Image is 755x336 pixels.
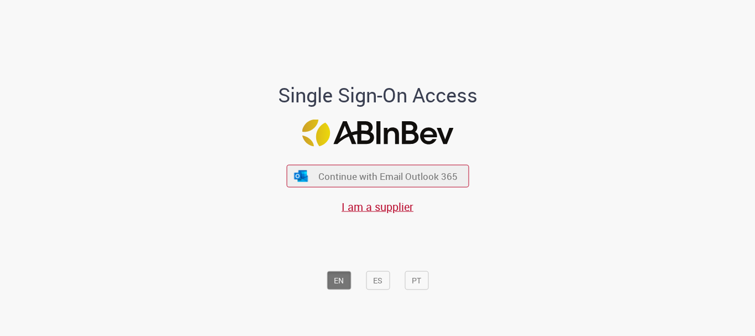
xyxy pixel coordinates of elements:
[293,170,309,182] img: ícone Azure/Microsoft 360
[405,271,428,290] button: PT
[342,199,413,214] a: I am a supplier
[366,271,390,290] button: ES
[302,120,453,147] img: Logo ABInBev
[318,170,458,183] span: Continue with Email Outlook 365
[327,271,351,290] button: EN
[286,165,469,188] button: ícone Azure/Microsoft 360 Continue with Email Outlook 365
[224,84,531,106] h1: Single Sign-On Access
